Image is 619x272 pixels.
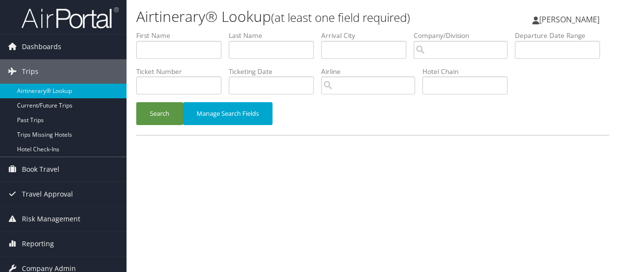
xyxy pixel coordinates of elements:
[22,207,80,231] span: Risk Management
[136,102,183,125] button: Search
[22,232,54,256] span: Reporting
[532,5,609,34] a: [PERSON_NAME]
[136,31,229,40] label: First Name
[422,67,515,76] label: Hotel Chain
[22,59,38,84] span: Trips
[229,31,321,40] label: Last Name
[22,35,61,59] span: Dashboards
[136,6,452,27] h1: Airtinerary® Lookup
[321,31,414,40] label: Arrival City
[183,102,273,125] button: Manage Search Fields
[21,6,119,29] img: airportal-logo.png
[136,67,229,76] label: Ticket Number
[229,67,321,76] label: Ticketing Date
[22,182,73,206] span: Travel Approval
[539,14,600,25] span: [PERSON_NAME]
[271,9,410,25] small: (at least one field required)
[22,157,59,181] span: Book Travel
[414,31,515,40] label: Company/Division
[321,67,422,76] label: Airline
[515,31,607,40] label: Departure Date Range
